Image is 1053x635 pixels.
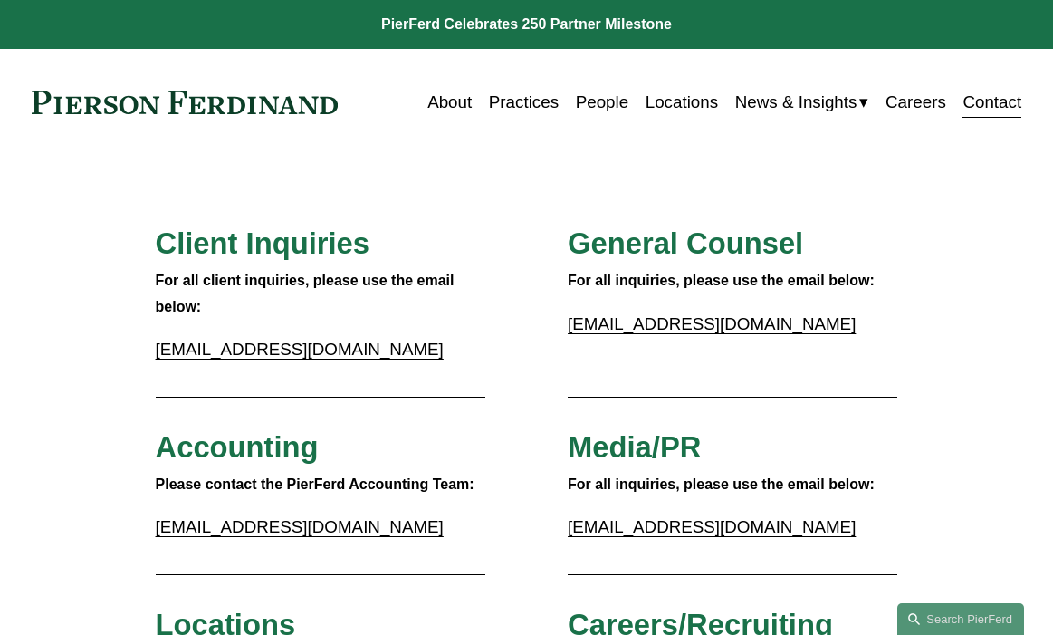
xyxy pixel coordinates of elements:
[735,87,857,118] span: News & Insights
[885,85,946,120] a: Careers
[568,273,875,288] strong: For all inquiries, please use the email below:
[568,476,875,492] strong: For all inquiries, please use the email below:
[568,314,856,333] a: [EMAIL_ADDRESS][DOMAIN_NAME]
[568,226,803,260] span: General Counsel
[156,517,444,536] a: [EMAIL_ADDRESS][DOMAIN_NAME]
[568,430,701,464] span: Media/PR
[568,517,856,536] a: [EMAIL_ADDRESS][DOMAIN_NAME]
[156,340,444,359] a: [EMAIL_ADDRESS][DOMAIN_NAME]
[427,85,472,120] a: About
[735,85,869,120] a: folder dropdown
[646,85,718,120] a: Locations
[897,603,1024,635] a: Search this site
[156,273,458,314] strong: For all client inquiries, please use the email below:
[576,85,628,120] a: People
[156,430,319,464] span: Accounting
[156,476,474,492] strong: Please contact the PierFerd Accounting Team:
[489,85,559,120] a: Practices
[962,85,1021,120] a: Contact
[156,226,369,260] span: Client Inquiries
